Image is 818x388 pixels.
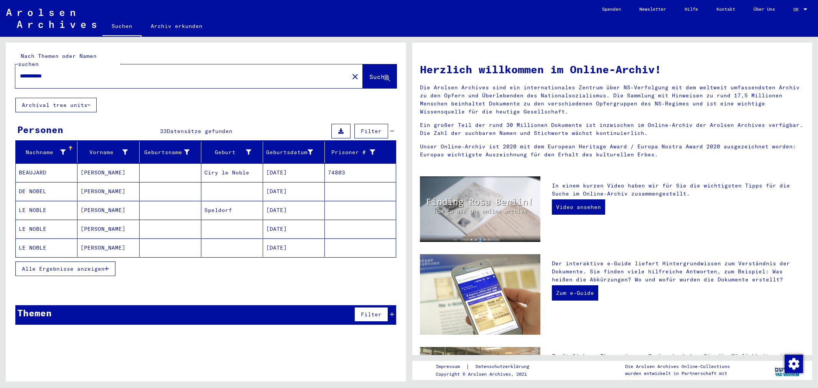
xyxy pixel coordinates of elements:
mat-cell: LE NOBLE [16,220,77,238]
div: Vorname [81,148,127,156]
span: Alle Ergebnisse anzeigen [22,265,105,272]
div: Themen [17,306,52,320]
button: Filter [354,307,388,322]
img: yv_logo.png [773,360,802,380]
img: Zustimmung ändern [785,355,803,373]
a: Archiv erkunden [142,17,212,35]
mat-cell: Speldorf [201,201,263,219]
mat-cell: [DATE] [263,201,325,219]
img: eguide.jpg [420,254,540,335]
mat-header-cell: Geburtsname [140,141,201,163]
mat-cell: [PERSON_NAME] [77,238,139,257]
div: Geburt‏ [204,146,263,158]
div: Geburtsname [143,146,201,158]
p: Zusätzlich zu Ihrer eigenen Recherche haben Sie die Möglichkeit, eine Anfrage an die Arolsen Arch... [552,352,805,385]
button: Clear [347,69,363,84]
mat-header-cell: Nachname [16,141,77,163]
span: Filter [361,128,382,135]
div: Vorname [81,146,139,158]
p: Die Arolsen Archives Online-Collections [625,363,730,370]
img: video.jpg [420,176,540,242]
h1: Herzlich willkommen im Online-Archiv! [420,61,805,77]
mat-cell: 74803 [325,163,395,182]
p: Der interaktive e-Guide liefert Hintergrundwissen zum Verständnis der Dokumente. Sie finden viele... [552,260,805,284]
div: Nachname [19,146,77,158]
a: Suchen [102,17,142,37]
span: DE [793,7,802,12]
mat-cell: Ciry le Noble [201,163,263,182]
p: Unser Online-Archiv ist 2020 mit dem European Heritage Award / Europa Nostra Award 2020 ausgezeic... [420,143,805,159]
mat-cell: [PERSON_NAME] [77,201,139,219]
a: Video ansehen [552,199,605,215]
div: Geburtsname [143,148,189,156]
mat-cell: [DATE] [263,182,325,201]
mat-header-cell: Vorname [77,141,139,163]
p: In einem kurzen Video haben wir für Sie die wichtigsten Tipps für die Suche im Online-Archiv zusa... [552,182,805,198]
mat-cell: [DATE] [263,220,325,238]
div: | [436,363,538,371]
p: Die Arolsen Archives sind ein internationales Zentrum über NS-Verfolgung mit dem weltweit umfasse... [420,84,805,116]
a: Datenschutzerklärung [469,363,538,371]
mat-cell: BEAUJARD [16,163,77,182]
mat-cell: [PERSON_NAME] [77,163,139,182]
mat-cell: [DATE] [263,163,325,182]
div: Nachname [19,148,66,156]
mat-cell: LE NOBLE [16,201,77,219]
mat-label: Nach Themen oder Namen suchen [18,53,97,67]
span: 33 [160,128,167,135]
div: Geburt‏ [204,148,251,156]
button: Filter [354,124,388,138]
span: Filter [361,311,382,318]
mat-header-cell: Geburtsdatum [263,141,325,163]
span: Suche [369,73,388,81]
a: Impressum [436,363,466,371]
mat-cell: [DATE] [263,238,325,257]
div: Prisoner # [328,148,375,156]
mat-cell: [PERSON_NAME] [77,182,139,201]
mat-cell: DE NOBEL [16,182,77,201]
mat-header-cell: Geburt‏ [201,141,263,163]
mat-cell: LE NOBLE [16,238,77,257]
button: Alle Ergebnisse anzeigen [15,261,115,276]
p: wurden entwickelt in Partnerschaft mit [625,370,730,377]
div: Prisoner # [328,146,386,158]
p: Copyright © Arolsen Archives, 2021 [436,371,538,378]
p: Ein großer Teil der rund 30 Millionen Dokumente ist inzwischen im Online-Archiv der Arolsen Archi... [420,121,805,137]
div: Geburtsdatum [266,146,324,158]
button: Archival tree units [15,98,97,112]
div: Personen [17,123,63,136]
img: Arolsen_neg.svg [6,9,96,28]
a: Zum e-Guide [552,285,598,301]
mat-cell: [PERSON_NAME] [77,220,139,238]
mat-header-cell: Prisoner # [325,141,395,163]
span: Datensätze gefunden [167,128,232,135]
button: Suche [363,64,397,88]
mat-icon: close [351,72,360,81]
div: Geburtsdatum [266,148,313,156]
